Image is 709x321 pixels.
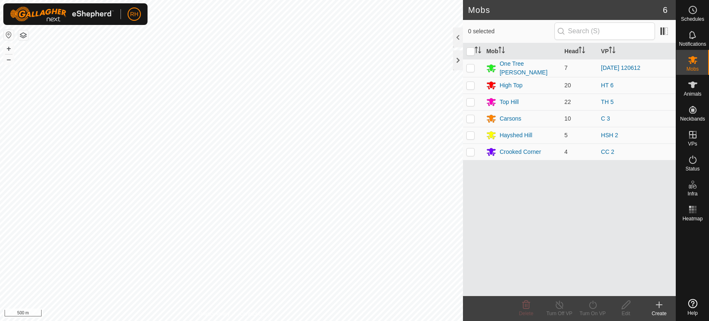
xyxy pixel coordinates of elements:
[601,132,618,138] a: HSH 2
[500,114,521,123] div: Carsons
[579,48,585,54] p-sorticon: Activate to sort
[687,311,698,316] span: Help
[564,64,568,71] span: 7
[498,48,505,54] p-sorticon: Activate to sort
[676,296,709,319] a: Help
[564,148,568,155] span: 4
[500,81,522,90] div: High Top
[688,141,697,146] span: VPs
[475,48,481,54] p-sorticon: Activate to sort
[687,67,699,72] span: Mobs
[564,82,571,89] span: 20
[601,115,610,122] a: C 3
[500,148,541,156] div: Crooked Corner
[601,148,614,155] a: CC 2
[609,48,615,54] p-sorticon: Activate to sort
[4,44,14,54] button: +
[500,131,532,140] div: Hayshed Hill
[598,43,676,59] th: VP
[679,42,706,47] span: Notifications
[4,54,14,64] button: –
[564,115,571,122] span: 10
[468,5,663,15] h2: Mobs
[199,310,230,318] a: Privacy Policy
[468,27,554,36] span: 0 selected
[10,7,114,22] img: Gallagher Logo
[687,191,697,196] span: Infra
[4,30,14,40] button: Reset Map
[601,99,613,105] a: TH 5
[680,116,705,121] span: Neckbands
[18,30,28,40] button: Map Layers
[543,310,576,317] div: Turn Off VP
[500,59,558,77] div: One Tree [PERSON_NAME]
[240,310,264,318] a: Contact Us
[554,22,655,40] input: Search (S)
[663,4,667,16] span: 6
[564,132,568,138] span: 5
[685,166,699,171] span: Status
[681,17,704,22] span: Schedules
[561,43,598,59] th: Head
[483,43,561,59] th: Mob
[576,310,609,317] div: Turn On VP
[643,310,676,317] div: Create
[682,216,703,221] span: Heatmap
[500,98,519,106] div: Top Hill
[601,64,640,71] a: [DATE] 120612
[609,310,643,317] div: Edit
[684,91,702,96] span: Animals
[130,10,138,19] span: RH
[564,99,571,105] span: 22
[601,82,613,89] a: HT 6
[519,311,534,316] span: Delete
